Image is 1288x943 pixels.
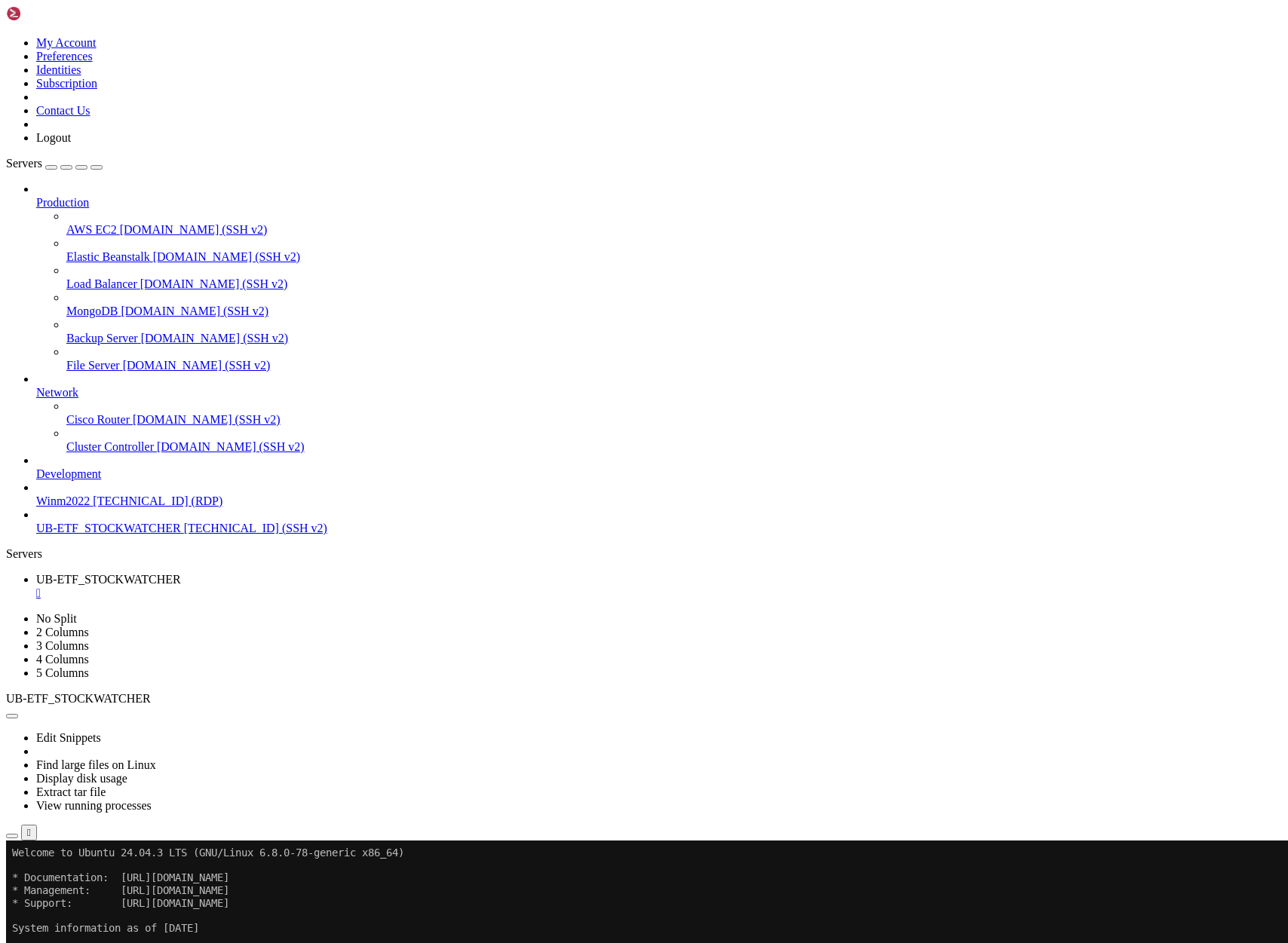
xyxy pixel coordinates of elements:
a:  [36,586,1282,600]
x-row: IPv6 address for ens3: [TECHNICAL_ID] [6,194,1091,207]
x-row: Swap usage: 0% [6,144,1091,157]
span: UB-ETF_STOCKWATCHER [36,573,181,586]
x-row: Usage of /: 17.2% of 76.45GB [6,119,1091,132]
img: Shellngn [6,6,93,21]
span: File Server [66,359,120,372]
x-row: : $ [6,394,1091,407]
x-row: Users logged in: 0 [6,169,1091,182]
a: Preferences [36,50,93,63]
li: Elastic Beanstalk [DOMAIN_NAME] (SSH v2) [66,237,1282,264]
button:  [21,825,37,840]
span: Cisco Router [66,413,130,426]
li: AWS EC2 [DOMAIN_NAME] (SSH v2) [66,210,1282,237]
a: UB-ETF_STOCKWATCHER [36,573,1282,600]
div: (23, 31) [152,395,158,408]
span: UB-ETF_STOCKWATCHER [6,692,151,705]
a: Contact Us [36,104,90,117]
span: Development [36,467,101,480]
x-row: * Management: [URL][DOMAIN_NAME] [6,44,1091,57]
a: Winm2022 [TECHNICAL_ID] (RDP) [36,494,1282,508]
span: [TECHNICAL_ID] (RDP) [93,494,222,507]
span: [DOMAIN_NAME] (SSH v2) [123,359,271,372]
a: No Split [36,612,77,625]
a: 5 Columns [36,666,89,679]
li: Cluster Controller [DOMAIN_NAME] (SSH v2) [66,427,1282,454]
a: File Server [DOMAIN_NAME] (SSH v2) [66,359,1282,372]
span: [DOMAIN_NAME] (SSH v2) [120,223,268,236]
x-row: * Documentation: [URL][DOMAIN_NAME] [6,31,1091,44]
span: Load Balancer [66,277,137,290]
span: Network [36,386,78,399]
a: Display disk usage [36,772,127,785]
x-row: System information as of [DATE] [6,81,1091,94]
span: Production [36,196,89,209]
a: Logout [36,131,71,144]
a: Servers [6,157,103,170]
li: Development [36,454,1282,481]
li: Cisco Router [DOMAIN_NAME] (SSH v2) [66,400,1282,427]
x-row: * Strictly confined Kubernetes makes edge and IoT secure. Learn how MicroK8s [6,219,1091,232]
li: Backup Server [DOMAIN_NAME] (SSH v2) [66,318,1282,345]
a: AWS EC2 [DOMAIN_NAME] (SSH v2) [66,223,1282,237]
x-row: Enable ESM Apps to receive additional future security updates. [6,332,1091,344]
li: Production [36,182,1282,372]
span: MongoDB [66,305,118,317]
div: Servers [6,547,1282,561]
li: File Server [DOMAIN_NAME] (SSH v2) [66,345,1282,372]
span: Servers [6,157,42,170]
x-row: Expanded Security Maintenance for Applications is not enabled. [6,282,1091,295]
span: [DOMAIN_NAME] (SSH v2) [153,250,301,263]
a: Load Balancer [DOMAIN_NAME] (SSH v2) [66,277,1282,291]
x-row: System load: 0.01 [6,106,1091,119]
li: Load Balancer [DOMAIN_NAME] (SSH v2) [66,264,1282,291]
span: [DOMAIN_NAME] (SSH v2) [141,332,289,344]
x-row: IPv4 address for ens3: [TECHNICAL_ID] [6,182,1091,194]
x-row: See [URL][DOMAIN_NAME] or run: sudo pro status [6,344,1091,357]
a: MongoDB [DOMAIN_NAME] (SSH v2) [66,305,1282,318]
x-row: Last login: [DATE] from [TECHNICAL_ID] [6,382,1091,395]
x-row: 0 updates can be applied immediately. [6,307,1091,320]
span: Cluster Controller [66,440,154,453]
span: ~ [127,394,133,406]
x-row: Memory usage: 20% [6,131,1091,144]
a: Network [36,386,1282,400]
x-row: * Support: [URL][DOMAIN_NAME] [6,57,1091,69]
a: 4 Columns [36,653,89,666]
a: 2 Columns [36,626,89,638]
span: AWS EC2 [66,223,117,236]
span: [TECHNICAL_ID] (SSH v2) [184,522,327,534]
span: [DOMAIN_NAME] (SSH v2) [140,277,288,290]
a: Backup Server [DOMAIN_NAME] (SSH v2) [66,332,1282,345]
a: Identities [36,63,81,76]
span: [DOMAIN_NAME] (SSH v2) [121,305,268,317]
span: Backup Server [66,332,138,344]
li: UB-ETF_STOCKWATCHER [TECHNICAL_ID] (SSH v2) [36,508,1282,535]
x-row: Processes: 138 [6,157,1091,170]
a: Extract tar file [36,785,106,798]
a: Production [36,196,1282,210]
a: 3 Columns [36,639,89,652]
span: UB-ETF_STOCKWATCHER [36,522,181,534]
a: View running processes [36,799,152,812]
x-row: Welcome to Ubuntu 24.04.3 LTS (GNU/Linux 6.8.0-78-generic x86_64) [6,6,1091,19]
li: MongoDB [DOMAIN_NAME] (SSH v2) [66,291,1282,318]
a: Cisco Router [DOMAIN_NAME] (SSH v2) [66,413,1282,427]
a: Subscription [36,77,97,90]
li: Network [36,372,1282,454]
x-row: [URL][DOMAIN_NAME] [6,257,1091,270]
div:  [27,827,31,838]
a: UB-ETF_STOCKWATCHER [TECHNICAL_ID] (SSH v2) [36,522,1282,535]
a: My Account [36,36,97,49]
span: ubuntu@vps-d35ccc65 [6,394,121,406]
a: Elastic Beanstalk [DOMAIN_NAME] (SSH v2) [66,250,1282,264]
x-row: just raised the bar for easy, resilient and secure K8s cluster deployment. [6,231,1091,244]
span: Winm2022 [36,494,90,507]
span: Elastic Beanstalk [66,250,150,263]
a: Find large files on Linux [36,758,156,771]
span: [DOMAIN_NAME] (SSH v2) [157,440,305,453]
a: Development [36,467,1282,481]
a: Cluster Controller [DOMAIN_NAME] (SSH v2) [66,440,1282,454]
span: [DOMAIN_NAME] (SSH v2) [133,413,281,426]
a: Edit Snippets [36,731,101,744]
